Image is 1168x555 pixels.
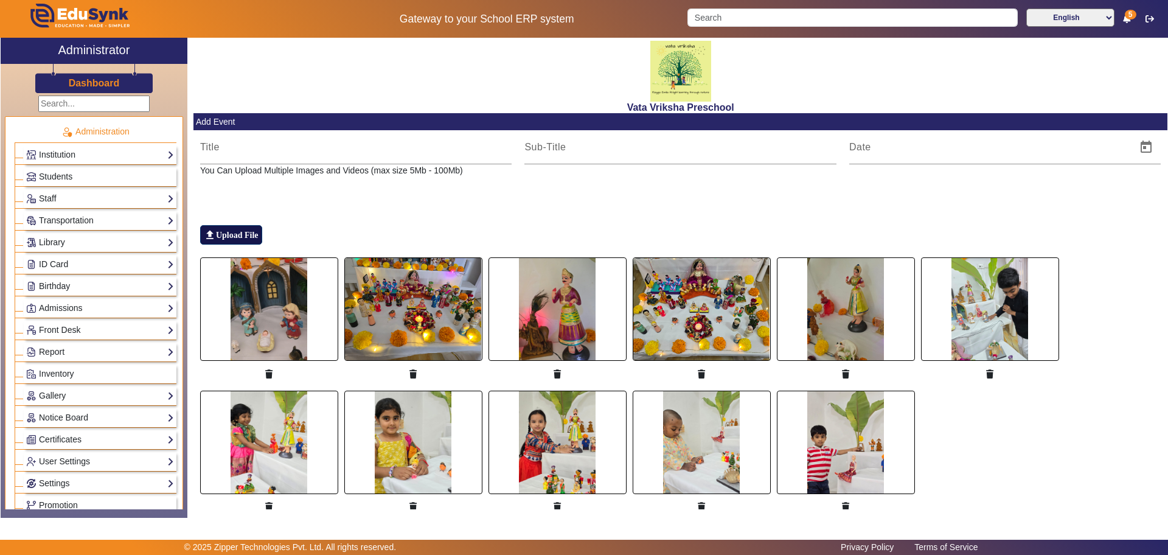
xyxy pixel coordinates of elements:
a: Dashboard [68,77,120,89]
span: Students [39,172,72,181]
a: Privacy Policy [835,539,900,555]
mat-icon: file_upload [204,229,216,241]
button: Open calendar [1131,133,1161,162]
img: 5bf1e6dd-bed3-41de-be0d-1694fec42240 [921,257,1059,361]
img: 951d5ce8-7c98-4c9a-9256-d00f0a8f28ba [777,257,915,361]
img: 817d6453-c4a2-41f8-ac39-e8a470f27eea [650,41,711,102]
h3: Dashboard [69,77,120,89]
img: Inventory.png [27,369,36,379]
img: Students.png [27,172,36,181]
a: Promotion [26,498,174,512]
img: 19e23f53-e3e8-4b37-89e5-c6e6de0fc19c [200,391,338,494]
a: Students [26,170,174,184]
img: 4a55012a-839b-4dfa-9128-6398546b5cb6 [344,257,482,361]
span: Promotion [39,500,78,510]
input: Title [200,140,512,155]
a: Administrator [1,38,187,64]
img: 8dde4206-3156-4fbb-a0ab-7539286b9b60 [633,391,771,494]
img: 5ad82db3-f7dd-4e84-868e-4794a241f4da [344,391,482,494]
input: Date [849,140,1130,155]
img: fcd7a5e2-567b-48a1-a082-948ad6999a4f [200,257,338,361]
a: Inventory [26,367,174,381]
img: bddf5018-3fd9-4b71-b78e-8b220813b162 [777,391,915,494]
label: Upload File [200,225,262,245]
input: Search... [38,96,150,112]
p: You Can Upload Multiple Images and Videos (max size 5Mb - 100Mb) [200,164,1161,177]
img: 5d4a6083-828a-4801-bd6f-3816f5364b3b [488,257,627,361]
img: 3c6e18ed-acde-47fe-9bf9-bfc1a94c3fa3 [488,391,627,494]
a: Terms of Service [908,539,984,555]
mat-card-header: Add Event [193,113,1167,130]
img: Administration.png [61,127,72,138]
span: Inventory [39,369,74,379]
span: 5 [1125,10,1136,19]
img: Branchoperations.png [27,501,36,510]
p: Administration [15,125,176,138]
input: Sub-Title [524,140,836,155]
h2: Administrator [58,43,130,57]
p: © 2025 Zipper Technologies Pvt. Ltd. All rights reserved. [184,541,397,554]
img: da922fdf-9249-4a6d-a0cd-780208e43de3 [633,257,771,361]
h2: Vata Vriksha Preschool [193,102,1167,113]
h5: Gateway to your School ERP system [299,13,675,26]
input: Search [687,9,1017,27]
